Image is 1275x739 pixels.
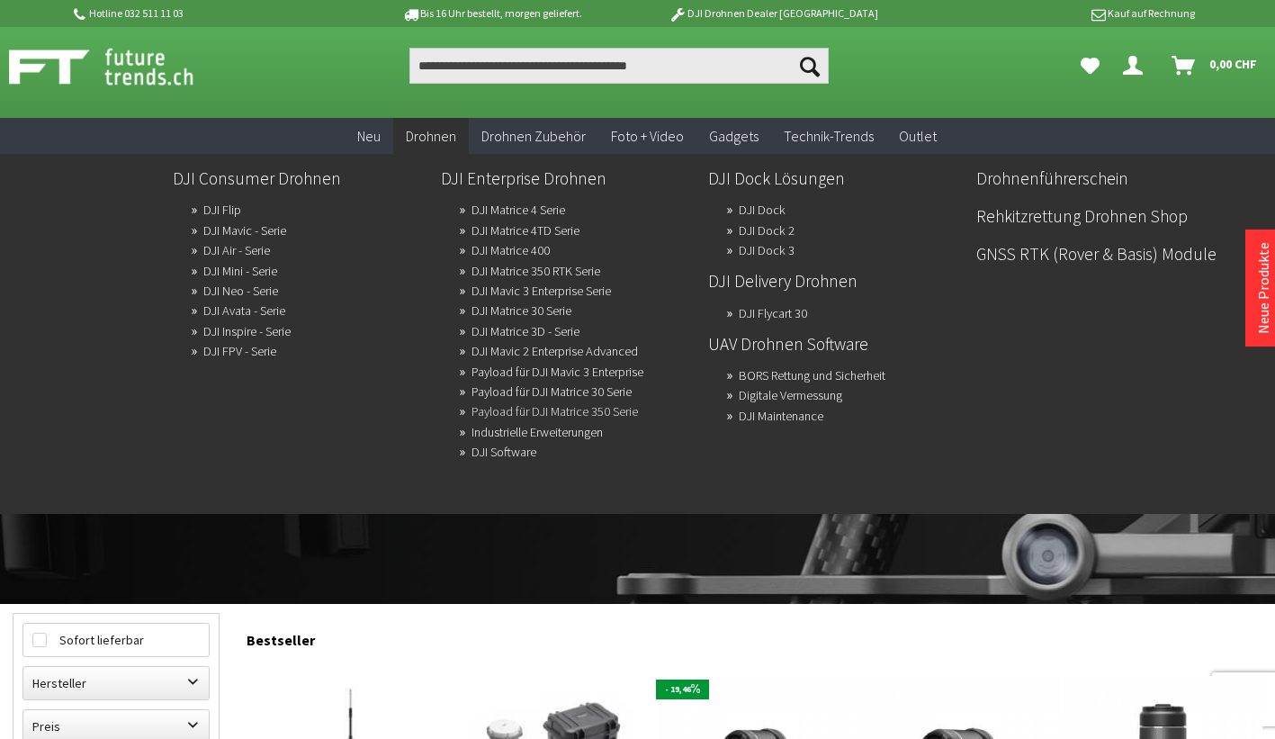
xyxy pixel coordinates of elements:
a: DJI FPV - Serie [203,338,276,364]
p: Hotline 032 511 11 03 [71,3,352,24]
a: Outlet [886,118,949,155]
a: DJI Mavic 2 Enterprise Advanced [471,338,638,364]
a: Neu [345,118,393,155]
a: DJI Avata - Serie [203,298,285,323]
label: Hersteller [23,667,209,699]
a: Digitale Vermessung [739,383,842,408]
a: UAV Drohnen Software [708,329,962,359]
a: DJI Delivery Drohnen [708,266,962,296]
input: Produkt, Marke, Kategorie, EAN, Artikelnummer… [409,48,829,84]
a: DJI Flip [203,197,241,222]
a: DJI Consumer Drohnen [173,163,426,194]
a: DJI Mini - Serie [203,258,277,284]
a: DJI Maintenance [739,403,823,428]
a: DJI Matrice 3D - Serie [471,319,579,344]
span: Neu [357,127,381,145]
a: DJI Air - Serie [203,238,270,263]
p: Kauf auf Rechnung [914,3,1195,24]
span: Foto + Video [611,127,684,145]
label: Sofort lieferbar [23,624,209,656]
a: Technik-Trends [771,118,886,155]
p: DJI Drohnen Dealer [GEOGRAPHIC_DATA] [633,3,913,24]
a: DJI Dock Lösungen [708,163,962,194]
a: Foto + Video [598,118,696,155]
button: Suchen [791,48,829,84]
a: DJI Matrice 30 Serie [471,298,571,323]
a: DJI Matrice 4 Serie [471,197,565,222]
a: DJI Neo - Serie [203,278,278,303]
a: DJI Mavic 3 Enterprise Serie [471,278,611,303]
p: Bis 16 Uhr bestellt, morgen geliefert. [352,3,633,24]
span: Drohnen Zubehör [481,127,586,145]
a: Industrielle Erweiterungen [471,419,603,445]
a: Gadgets [696,118,771,155]
a: Dein Konto [1116,48,1157,84]
div: Bestseller [247,613,1262,658]
img: Shop Futuretrends - zur Startseite wechseln [9,44,233,89]
a: Payload für DJI Matrice 30 Serie [471,379,632,404]
a: Drohnenführerschein [976,163,1230,194]
a: Meine Favoriten [1072,48,1109,84]
span: Technik-Trends [784,127,874,145]
a: DJI Dock 2 [739,218,795,243]
a: DJI Dock [739,197,786,222]
a: DJI Dock 3 [739,238,795,263]
a: Drohnen Zubehör [469,118,598,155]
a: GNSS RTK (Rover & Basis) Module [976,239,1230,269]
a: Rehkitzrettung Drohnen Shop [976,201,1230,231]
a: BORS Rettung und Sicherheit [739,363,885,388]
a: Drohnen [393,118,469,155]
a: Warenkorb [1164,48,1266,84]
span: Outlet [899,127,937,145]
a: DJI Enterprise Drohnen [441,163,695,194]
a: DJI Inspire - Serie [203,319,291,344]
a: DJI Matrice 350 RTK Serie [471,258,600,284]
a: DJI Software [471,439,536,464]
span: Gadgets [709,127,759,145]
a: DJI Matrice 400 [471,238,550,263]
a: Payload für DJI Mavic 3 Enterprise [471,359,643,384]
a: Neue Produkte [1254,242,1272,334]
a: DJI Flycart 30 [739,301,807,326]
a: Payload für DJI Matrice 350 Serie [471,399,638,424]
span: Drohnen [406,127,456,145]
a: DJI Mavic - Serie [203,218,286,243]
span: 0,00 CHF [1209,50,1257,78]
a: DJI Matrice 4TD Serie [471,218,579,243]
